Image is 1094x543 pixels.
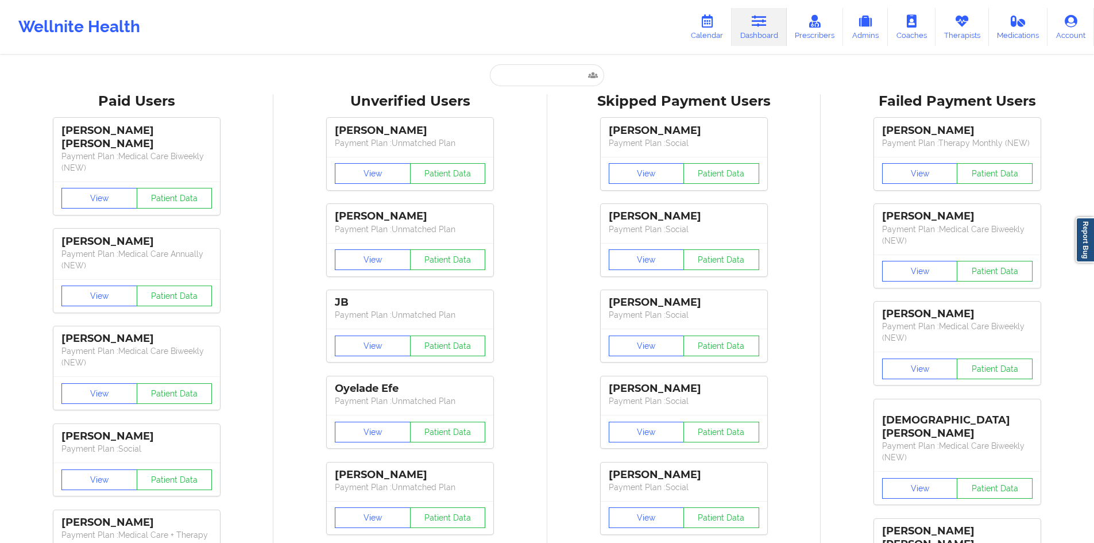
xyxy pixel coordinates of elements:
button: Patient Data [683,507,759,528]
div: [PERSON_NAME] [882,210,1033,223]
div: [PERSON_NAME] [882,307,1033,321]
button: View [609,507,685,528]
button: View [882,359,958,379]
button: View [335,422,411,442]
button: View [61,383,137,404]
button: View [882,261,958,282]
p: Payment Plan : Medical Care Biweekly (NEW) [61,345,212,368]
button: Patient Data [683,249,759,270]
button: View [609,249,685,270]
button: View [882,163,958,184]
button: Patient Data [683,163,759,184]
div: JB [335,296,485,309]
button: Patient Data [683,422,759,442]
button: Patient Data [137,188,212,209]
div: [PERSON_NAME] [335,468,485,482]
p: Payment Plan : Social [609,224,759,235]
p: Payment Plan : Social [609,137,759,149]
div: [PERSON_NAME] [609,296,759,309]
div: Oyelade Efe [335,382,485,395]
button: Patient Data [410,507,486,528]
div: [PERSON_NAME] [609,210,759,223]
p: Payment Plan : Medical Care Annually (NEW) [61,248,212,271]
div: Failed Payment Users [829,93,1086,110]
button: Patient Data [683,336,759,356]
div: [PERSON_NAME] [PERSON_NAME] [61,124,212,151]
div: Paid Users [8,93,265,110]
button: Patient Data [957,359,1033,379]
div: [PERSON_NAME] [335,124,485,137]
p: Payment Plan : Unmatched Plan [335,224,485,235]
button: View [61,286,137,306]
button: Patient Data [137,286,212,306]
button: Patient Data [957,478,1033,499]
a: Admins [843,8,888,46]
button: View [882,478,958,499]
div: [PERSON_NAME] [61,332,212,345]
p: Payment Plan : Social [609,395,759,407]
a: Therapists [935,8,989,46]
a: Medications [989,8,1048,46]
p: Payment Plan : Social [61,443,212,455]
p: Payment Plan : Medical Care Biweekly (NEW) [882,440,1033,463]
button: Patient Data [410,422,486,442]
a: Dashboard [732,8,787,46]
p: Payment Plan : Medical Care Biweekly (NEW) [882,321,1033,344]
a: Report Bug [1076,217,1094,263]
button: Patient Data [137,469,212,490]
div: [PERSON_NAME] [609,124,759,137]
button: View [335,249,411,270]
button: View [61,469,137,490]
button: View [335,507,411,528]
div: [DEMOGRAPHIC_DATA][PERSON_NAME] [882,405,1033,440]
button: Patient Data [957,261,1033,282]
p: Payment Plan : Therapy Monthly (NEW) [882,137,1033,149]
button: Patient Data [410,336,486,356]
div: Unverified Users [281,93,539,110]
a: Prescribers [787,8,844,46]
p: Payment Plan : Unmatched Plan [335,309,485,321]
div: [PERSON_NAME] [882,124,1033,137]
div: Skipped Payment Users [555,93,813,110]
button: View [609,336,685,356]
a: Coaches [888,8,935,46]
button: View [335,336,411,356]
a: Calendar [682,8,732,46]
div: [PERSON_NAME] [609,468,759,482]
div: [PERSON_NAME] [335,210,485,223]
p: Payment Plan : Social [609,482,759,493]
p: Payment Plan : Unmatched Plan [335,395,485,407]
button: View [335,163,411,184]
p: Payment Plan : Medical Care Biweekly (NEW) [882,224,1033,247]
button: Patient Data [137,383,212,404]
div: [PERSON_NAME] [609,382,759,395]
p: Payment Plan : Medical Care Biweekly (NEW) [61,151,212,174]
a: Account [1047,8,1094,46]
button: Patient Data [957,163,1033,184]
button: View [609,163,685,184]
button: Patient Data [410,163,486,184]
button: View [61,188,137,209]
p: Payment Plan : Unmatched Plan [335,482,485,493]
div: [PERSON_NAME] [61,430,212,443]
div: [PERSON_NAME] [61,235,212,248]
div: [PERSON_NAME] [61,516,212,529]
button: Patient Data [410,249,486,270]
button: View [609,422,685,442]
p: Payment Plan : Unmatched Plan [335,137,485,149]
p: Payment Plan : Social [609,309,759,321]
